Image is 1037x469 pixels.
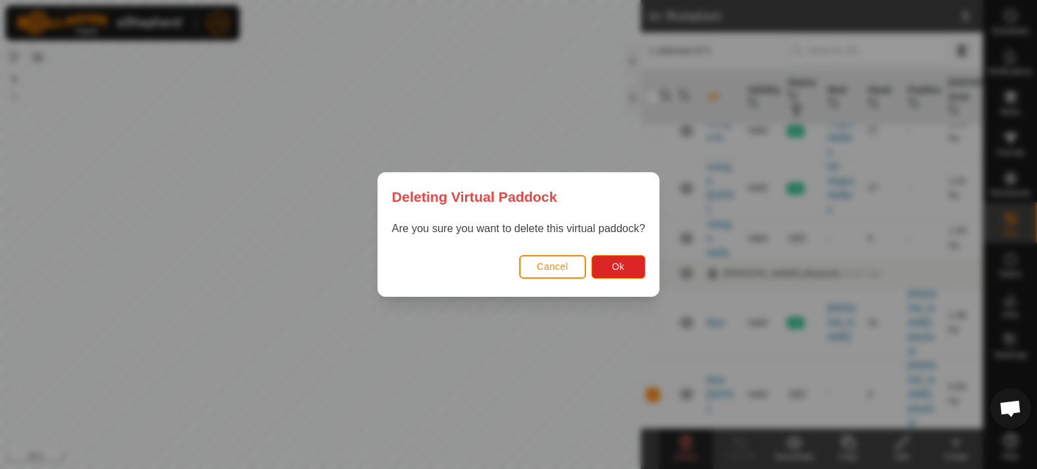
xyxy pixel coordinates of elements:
p: Are you sure you want to delete this virtual paddock? [392,221,645,237]
div: Open chat [990,388,1031,429]
button: Cancel [519,255,586,279]
span: Ok [612,261,624,272]
span: Cancel [537,261,568,272]
button: Ok [591,255,645,279]
span: Deleting Virtual Paddock [392,186,557,207]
